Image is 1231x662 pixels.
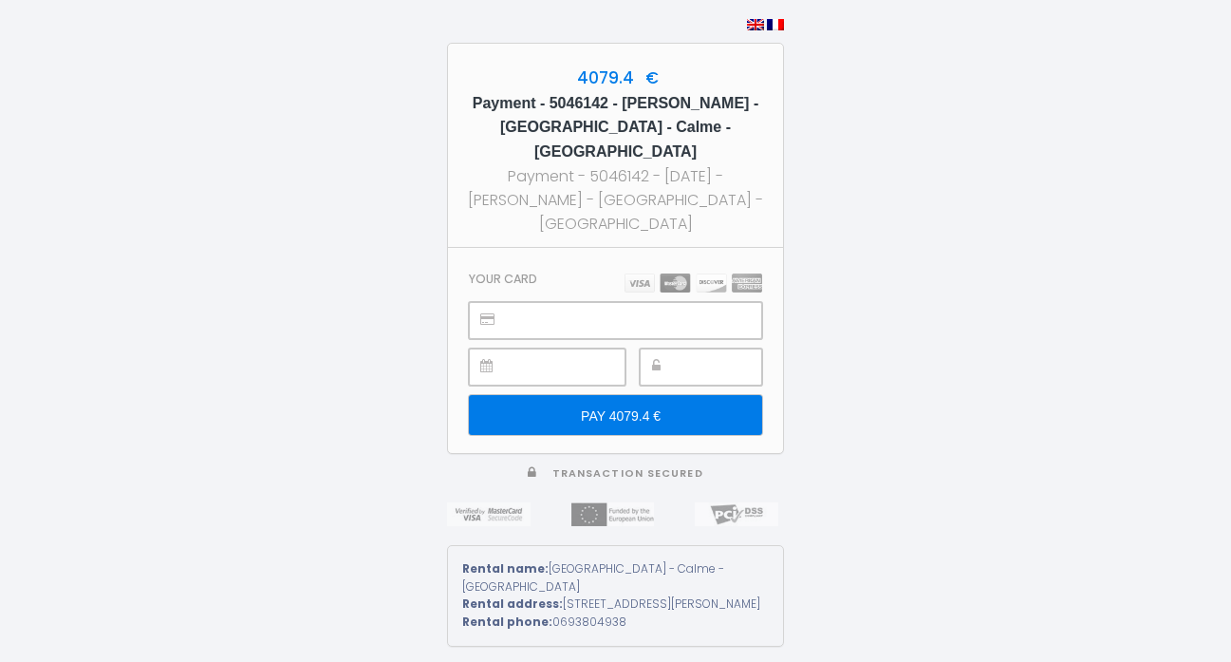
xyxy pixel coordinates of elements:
img: carts.png [625,274,762,293]
img: fr.png [767,19,784,30]
span: 4079.4 € [572,66,659,89]
div: Payment - 5046142 - [DATE] - [PERSON_NAME] - [GEOGRAPHIC_DATA] - [GEOGRAPHIC_DATA] [465,164,766,236]
img: en.png [747,19,764,30]
strong: Rental address: [462,596,563,612]
h3: Your card [469,272,537,286]
iframe: Secure payment input frame [512,350,625,385]
strong: Rental phone: [462,614,552,630]
div: 0693804938 [462,614,769,632]
div: [STREET_ADDRESS][PERSON_NAME] [462,596,769,614]
iframe: Secure payment input frame [512,303,761,338]
h5: Payment - 5046142 - [PERSON_NAME] - [GEOGRAPHIC_DATA] - Calme - [GEOGRAPHIC_DATA] [465,91,766,165]
strong: Rental name: [462,560,549,577]
iframe: Secure payment input frame [682,350,761,385]
span: Transaction secured [552,466,703,481]
div: [GEOGRAPHIC_DATA] - Calme - [GEOGRAPHIC_DATA] [462,560,769,596]
input: PAY 4079.4 € [469,395,762,435]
